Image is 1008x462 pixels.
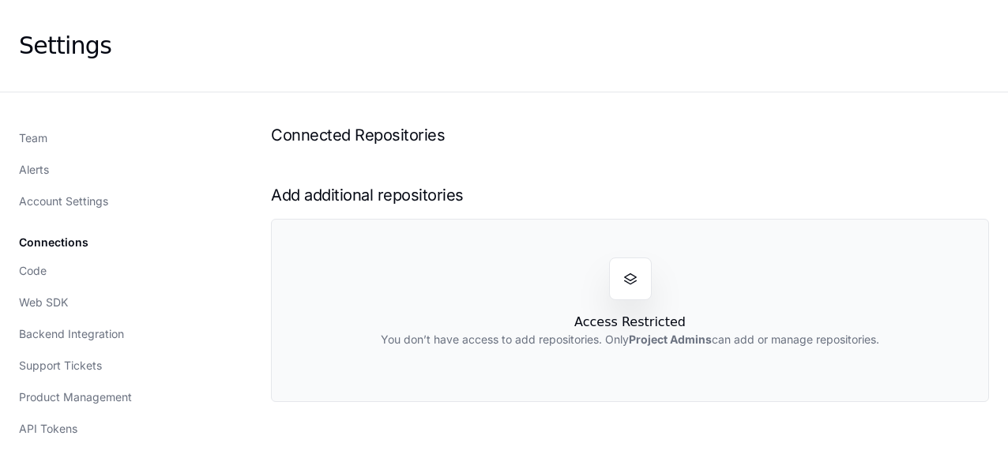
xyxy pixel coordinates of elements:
[271,124,989,146] h1: Connected Repositories
[11,415,233,443] a: API Tokens
[11,288,233,317] a: Web SDK
[11,257,233,285] a: Code
[381,332,879,347] h2: You don’t have access to add repositories. Only can add or manage repositories.
[11,320,233,348] a: Backend Integration
[111,54,191,67] a: Powered byPylon
[19,389,132,405] span: Product Management
[19,130,47,146] span: Team
[19,421,77,437] span: API Tokens
[19,295,68,310] span: Web SDK
[19,358,102,374] span: Support Tickets
[629,332,712,346] strong: Project Admins
[157,55,191,67] span: Pylon
[19,162,49,178] span: Alerts
[19,326,124,342] span: Backend Integration
[11,124,233,152] a: Team
[574,313,686,332] h1: Access Restricted
[11,383,233,411] a: Product Management
[19,263,47,279] span: Code
[11,187,233,216] a: Account Settings
[19,193,108,209] span: Account Settings
[271,184,989,206] h1: Add additional repositories
[11,351,233,380] a: Support Tickets
[11,156,233,184] a: Alerts
[19,32,111,60] div: Settings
